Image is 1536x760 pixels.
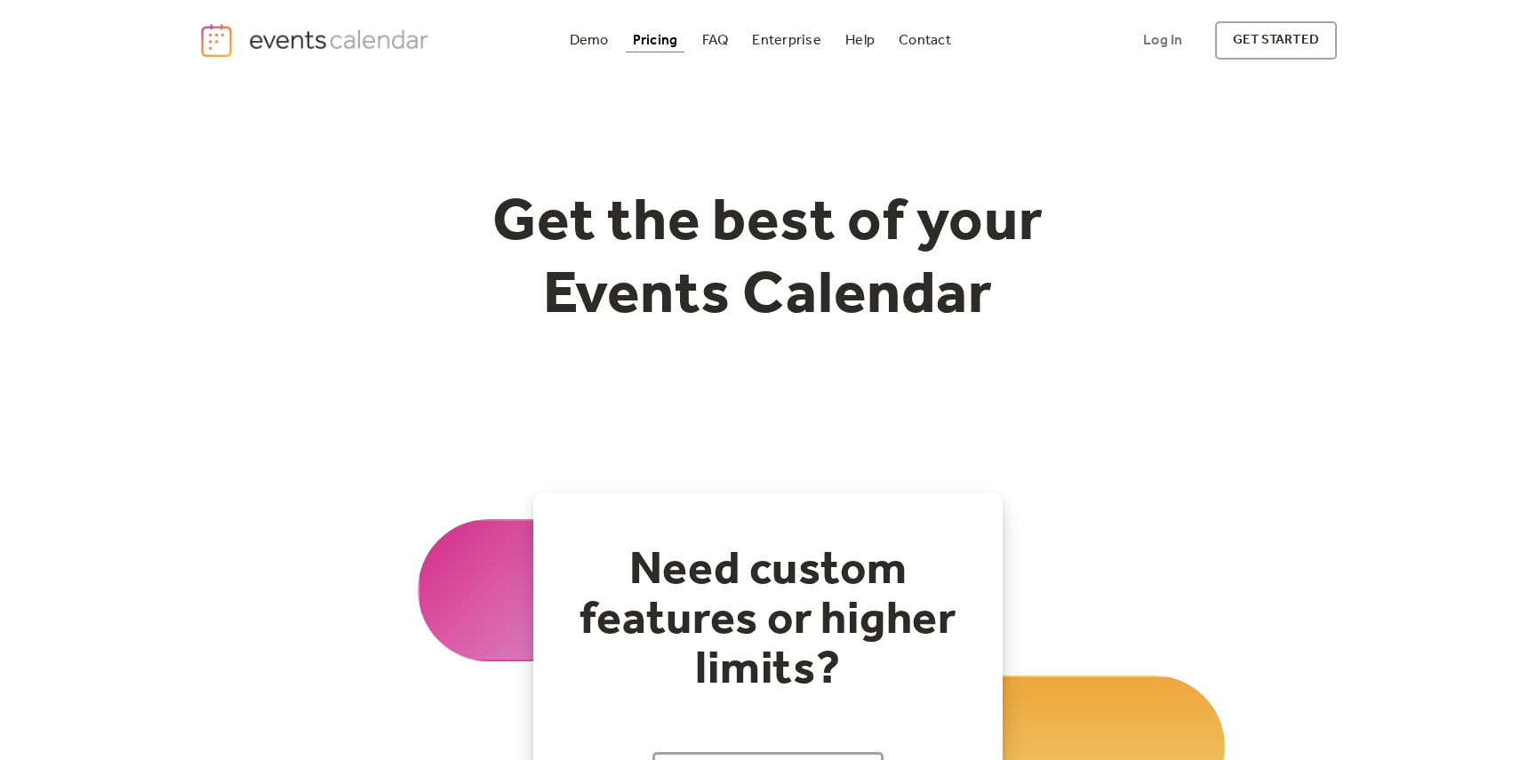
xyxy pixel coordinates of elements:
div: Pricing [633,36,678,45]
a: Pricing [626,28,685,52]
div: Help [845,36,875,45]
div: FAQ [702,36,729,45]
div: Enterprise [752,36,820,45]
a: Contact [892,28,958,52]
div: Contact [899,36,951,45]
h2: Need custom features or higher limits? [569,546,967,695]
a: Log In [1125,21,1200,60]
h1: Get the best of your Events Calendar [427,188,1109,332]
a: Demo [563,28,616,52]
a: get started [1215,21,1337,60]
a: Enterprise [745,28,828,52]
div: Demo [570,36,609,45]
a: Help [838,28,882,52]
a: FAQ [695,28,736,52]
